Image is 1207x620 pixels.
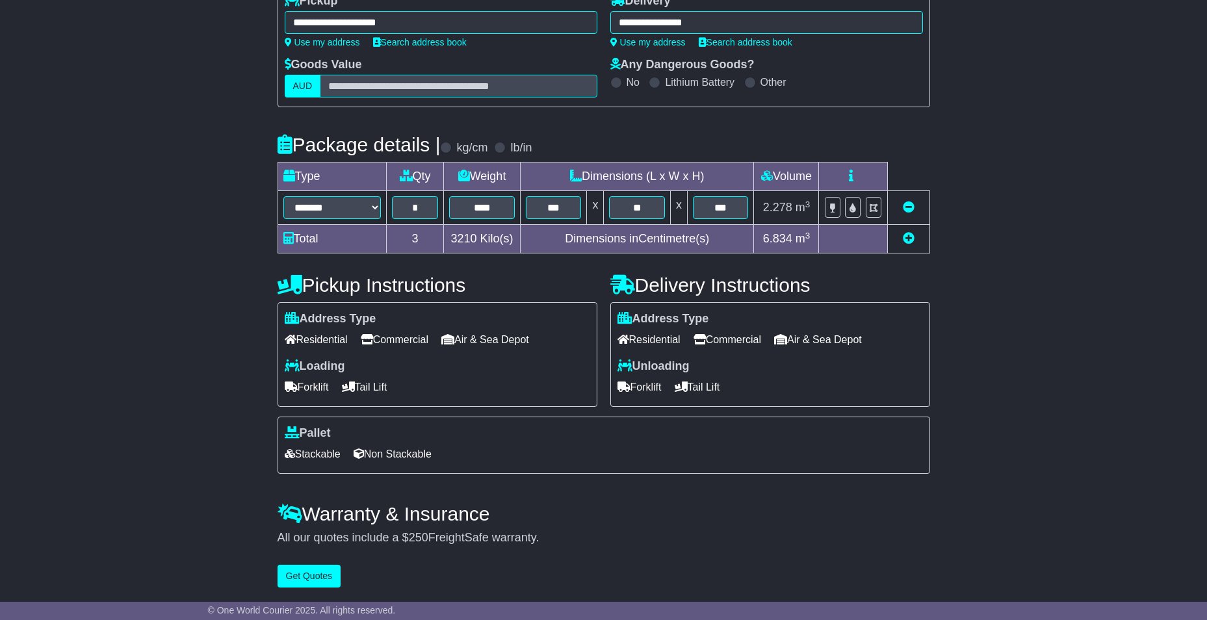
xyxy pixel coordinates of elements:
span: Stackable [285,444,341,464]
span: 3210 [451,232,477,245]
label: Loading [285,359,345,374]
label: No [627,76,640,88]
td: Qty [386,162,443,191]
span: Tail Lift [342,377,387,397]
span: Residential [285,329,348,350]
label: Other [760,76,786,88]
label: Lithium Battery [665,76,734,88]
a: Remove this item [903,201,915,214]
span: Air & Sea Depot [774,329,862,350]
sup: 3 [805,231,811,240]
td: Type [278,162,386,191]
span: m [796,201,811,214]
h4: Delivery Instructions [610,274,930,296]
span: © One World Courier 2025. All rights reserved. [208,605,396,615]
label: lb/in [510,141,532,155]
label: Address Type [617,312,709,326]
a: Add new item [903,232,915,245]
span: 250 [409,531,428,544]
td: Dimensions in Centimetre(s) [520,225,754,253]
td: x [587,191,604,225]
label: kg/cm [456,141,487,155]
td: Weight [444,162,521,191]
td: x [670,191,687,225]
h4: Warranty & Insurance [278,503,930,524]
span: Forklift [617,377,662,397]
span: Non Stackable [354,444,432,464]
label: AUD [285,75,321,97]
label: Pallet [285,426,331,441]
sup: 3 [805,200,811,209]
h4: Package details | [278,134,441,155]
label: Any Dangerous Goods? [610,58,755,72]
div: All our quotes include a $ FreightSafe warranty. [278,531,930,545]
span: Commercial [694,329,761,350]
span: Air & Sea Depot [441,329,529,350]
h4: Pickup Instructions [278,274,597,296]
span: Tail Lift [675,377,720,397]
a: Search address book [373,37,467,47]
td: Volume [754,162,819,191]
span: Forklift [285,377,329,397]
a: Use my address [610,37,686,47]
td: Dimensions (L x W x H) [520,162,754,191]
button: Get Quotes [278,565,341,588]
label: Goods Value [285,58,362,72]
span: Residential [617,329,681,350]
label: Unloading [617,359,690,374]
td: 3 [386,225,443,253]
span: m [796,232,811,245]
a: Search address book [699,37,792,47]
span: 6.834 [763,232,792,245]
span: Commercial [361,329,428,350]
a: Use my address [285,37,360,47]
td: Kilo(s) [444,225,521,253]
label: Address Type [285,312,376,326]
span: 2.278 [763,201,792,214]
td: Total [278,225,386,253]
